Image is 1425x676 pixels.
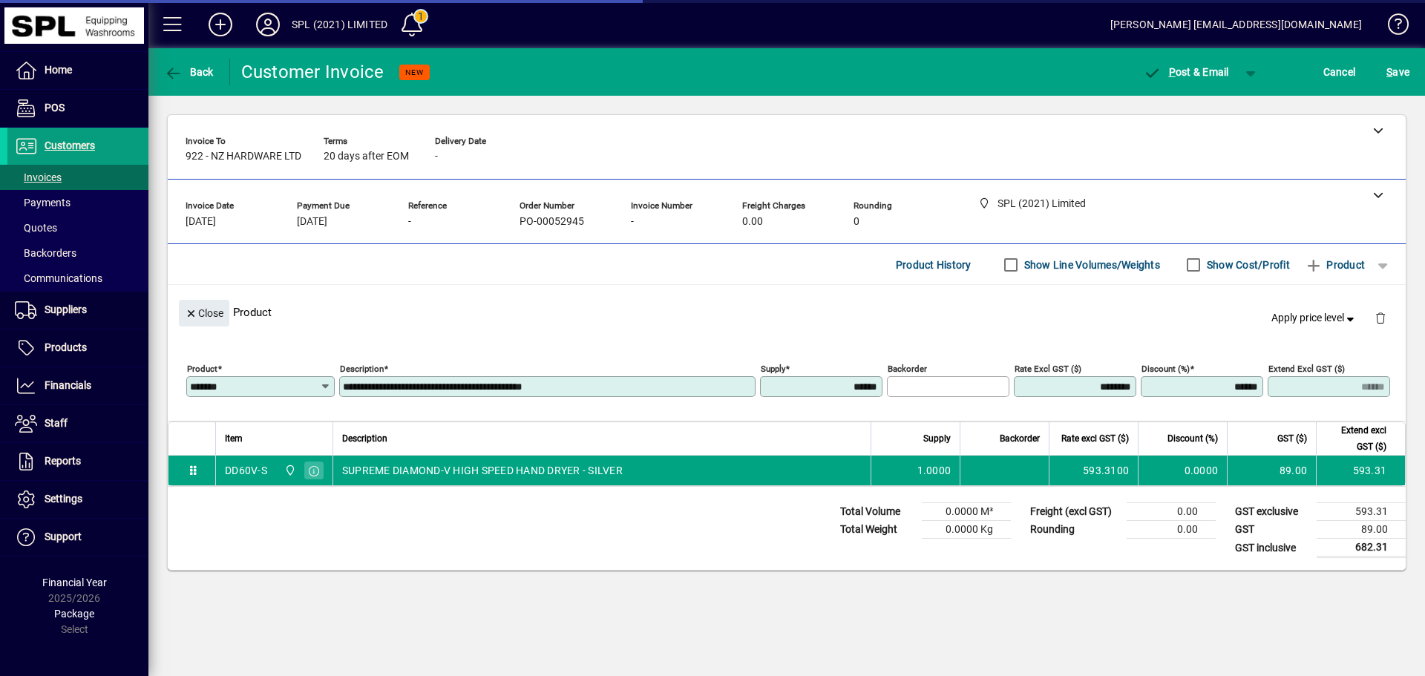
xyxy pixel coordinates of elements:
span: Quotes [15,222,57,234]
td: 0.00 [1127,521,1216,539]
td: 89.00 [1317,521,1406,539]
a: Settings [7,481,148,518]
span: Reports [45,455,81,467]
a: Products [7,329,148,367]
a: POS [7,90,148,127]
span: Discount (%) [1167,430,1218,447]
span: Supply [923,430,951,447]
span: Communications [15,272,102,284]
a: Home [7,52,148,89]
button: Apply price level [1265,305,1363,332]
td: Total Weight [833,521,922,539]
td: 89.00 [1227,456,1316,485]
span: Package [54,608,94,620]
mat-label: Supply [761,364,785,374]
span: Financial Year [42,577,107,588]
span: 0 [854,216,859,228]
span: Product [1305,253,1365,277]
span: 0.00 [742,216,763,228]
div: SPL (2021) LIMITED [292,13,387,36]
td: GST inclusive [1228,539,1317,557]
span: Description [342,430,387,447]
mat-label: Product [187,364,217,374]
button: Back [160,59,217,85]
span: [DATE] [297,216,327,228]
span: PO-00052945 [520,216,584,228]
button: Cancel [1320,59,1360,85]
span: SUPREME DIAMOND-V HIGH SPEED HAND DRYER - SILVER [342,463,623,478]
td: 593.31 [1316,456,1405,485]
button: Product [1297,252,1372,278]
td: Freight (excl GST) [1023,503,1127,521]
span: Backorders [15,247,76,259]
span: 922 - NZ HARDWARE LTD [186,151,301,163]
a: Quotes [7,215,148,240]
span: ost & Email [1143,66,1229,78]
mat-label: Extend excl GST ($) [1268,364,1345,374]
span: SPL (2021) Limited [281,462,298,479]
span: Invoices [15,171,62,183]
span: Rate excl GST ($) [1061,430,1129,447]
a: Staff [7,405,148,442]
mat-label: Backorder [888,364,927,374]
div: Customer Invoice [241,60,384,84]
td: GST exclusive [1228,503,1317,521]
td: 0.0000 M³ [922,503,1011,521]
a: Support [7,519,148,556]
a: Knowledge Base [1377,3,1406,51]
span: Support [45,531,82,542]
span: Products [45,341,87,353]
div: Product [168,285,1406,339]
app-page-header-button: Delete [1363,311,1398,324]
a: Invoices [7,165,148,190]
label: Show Line Volumes/Weights [1021,257,1160,272]
app-page-header-button: Back [148,59,230,85]
span: [DATE] [186,216,216,228]
td: GST [1228,521,1317,539]
mat-label: Rate excl GST ($) [1015,364,1081,374]
span: POS [45,102,65,114]
span: - [408,216,411,228]
a: Payments [7,190,148,215]
button: Add [197,11,244,38]
td: 0.00 [1127,503,1216,521]
button: Profile [244,11,292,38]
span: 1.0000 [917,463,951,478]
button: Save [1383,59,1413,85]
button: Delete [1363,300,1398,335]
span: S [1386,66,1392,78]
a: Backorders [7,240,148,266]
span: - [435,151,438,163]
span: Home [45,64,72,76]
span: Backorder [1000,430,1040,447]
mat-label: Description [340,364,384,374]
span: Cancel [1323,60,1356,84]
div: [PERSON_NAME] [EMAIL_ADDRESS][DOMAIN_NAME] [1110,13,1362,36]
mat-label: Discount (%) [1141,364,1190,374]
span: P [1169,66,1176,78]
span: 20 days after EOM [324,151,409,163]
span: Suppliers [45,303,87,315]
span: Extend excl GST ($) [1326,422,1386,455]
td: 0.0000 Kg [922,521,1011,539]
button: Close [179,300,229,326]
span: Financials [45,379,91,391]
span: Payments [15,197,71,209]
span: Apply price level [1271,310,1357,326]
button: Post & Email [1136,59,1236,85]
a: Financials [7,367,148,404]
a: Reports [7,443,148,480]
td: Total Volume [833,503,922,521]
span: Item [225,430,243,447]
td: 0.0000 [1138,456,1227,485]
span: Customers [45,140,95,151]
td: 682.31 [1317,539,1406,557]
span: ave [1386,60,1409,84]
span: Settings [45,493,82,505]
td: Rounding [1023,521,1127,539]
span: Product History [896,253,972,277]
label: Show Cost/Profit [1204,257,1290,272]
td: 593.31 [1317,503,1406,521]
span: GST ($) [1277,430,1307,447]
a: Communications [7,266,148,291]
